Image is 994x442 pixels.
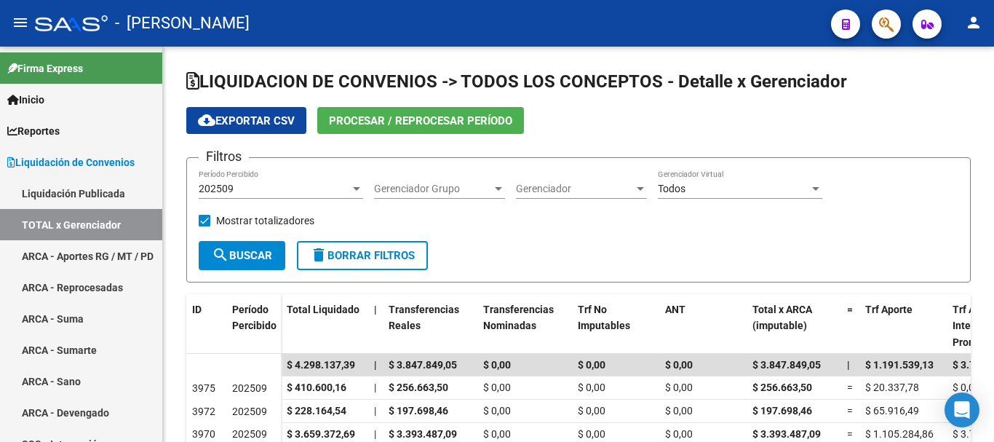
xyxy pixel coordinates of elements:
[847,359,850,371] span: |
[7,92,44,108] span: Inicio
[658,183,685,194] span: Todos
[572,294,659,358] datatable-header-cell: Trf No Imputables
[192,406,215,417] span: 3972
[232,304,277,332] span: Período Percibido
[199,146,249,167] h3: Filtros
[389,304,459,332] span: Transferencias Reales
[198,111,215,129] mat-icon: cloud_download
[186,71,847,92] span: LIQUIDACION DE CONVENIOS -> TODOS LOS CONCEPTOS - Detalle x Gerenciador
[7,154,135,170] span: Liquidación de Convenios
[192,382,215,394] span: 3975
[752,405,812,417] span: $ 197.698,46
[374,359,377,371] span: |
[212,249,272,262] span: Buscar
[483,428,511,440] span: $ 0,00
[192,304,202,315] span: ID
[287,359,355,371] span: $ 4.298.137,39
[578,428,605,440] span: $ 0,00
[192,428,215,440] span: 3970
[865,304,913,315] span: Trf Aporte
[199,183,234,194] span: 202509
[212,246,229,264] mat-icon: search
[752,359,821,371] span: $ 3.847.849,05
[578,359,605,371] span: $ 0,00
[865,405,919,417] span: $ 65.916,49
[865,428,934,440] span: $ 1.105.284,86
[578,405,605,417] span: $ 0,00
[659,294,747,358] datatable-header-cell: ANT
[287,428,355,440] span: $ 3.659.372,69
[747,294,841,358] datatable-header-cell: Total x ARCA (imputable)
[847,405,853,417] span: =
[477,294,572,358] datatable-header-cell: Transferencias Nominadas
[865,359,934,371] span: $ 1.191.539,13
[752,382,812,393] span: $ 256.663,50
[310,249,415,262] span: Borrar Filtros
[578,304,630,332] span: Trf No Imputables
[578,382,605,393] span: $ 0,00
[483,405,511,417] span: $ 0,00
[199,241,285,270] button: Buscar
[329,114,512,127] span: Procesar / Reprocesar período
[368,294,383,358] datatable-header-cell: |
[198,114,295,127] span: Exportar CSV
[287,405,346,417] span: $ 228.164,54
[226,294,281,355] datatable-header-cell: Período Percibido
[665,405,693,417] span: $ 0,00
[847,428,853,440] span: =
[287,304,359,315] span: Total Liquidado
[859,294,947,358] datatable-header-cell: Trf Aporte
[389,359,457,371] span: $ 3.847.849,05
[374,382,376,393] span: |
[483,382,511,393] span: $ 0,00
[665,359,693,371] span: $ 0,00
[7,60,83,76] span: Firma Express
[383,294,477,358] datatable-header-cell: Transferencias Reales
[186,107,306,134] button: Exportar CSV
[483,359,511,371] span: $ 0,00
[12,14,29,31] mat-icon: menu
[310,246,327,264] mat-icon: delete
[847,382,853,393] span: =
[232,406,267,417] span: 202509
[847,304,853,315] span: =
[665,428,693,440] span: $ 0,00
[752,428,821,440] span: $ 3.393.487,09
[389,382,448,393] span: $ 256.663,50
[865,382,919,393] span: $ 20.337,78
[232,428,267,440] span: 202509
[389,428,457,440] span: $ 3.393.487,09
[216,212,314,229] span: Mostrar totalizadores
[945,392,979,427] div: Open Intercom Messenger
[374,405,376,417] span: |
[297,241,428,270] button: Borrar Filtros
[317,107,524,134] button: Procesar / Reprocesar período
[516,183,634,195] span: Gerenciador
[115,7,250,39] span: - [PERSON_NAME]
[7,123,60,139] span: Reportes
[841,294,859,358] datatable-header-cell: =
[752,304,812,332] span: Total x ARCA (imputable)
[232,382,267,394] span: 202509
[374,304,377,315] span: |
[281,294,368,358] datatable-header-cell: Total Liquidado
[953,382,980,393] span: $ 0,00
[965,14,982,31] mat-icon: person
[186,294,226,355] datatable-header-cell: ID
[665,382,693,393] span: $ 0,00
[483,304,554,332] span: Transferencias Nominadas
[287,382,346,393] span: $ 410.600,16
[665,304,685,315] span: ANT
[389,405,448,417] span: $ 197.698,46
[374,428,376,440] span: |
[374,183,492,195] span: Gerenciador Grupo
